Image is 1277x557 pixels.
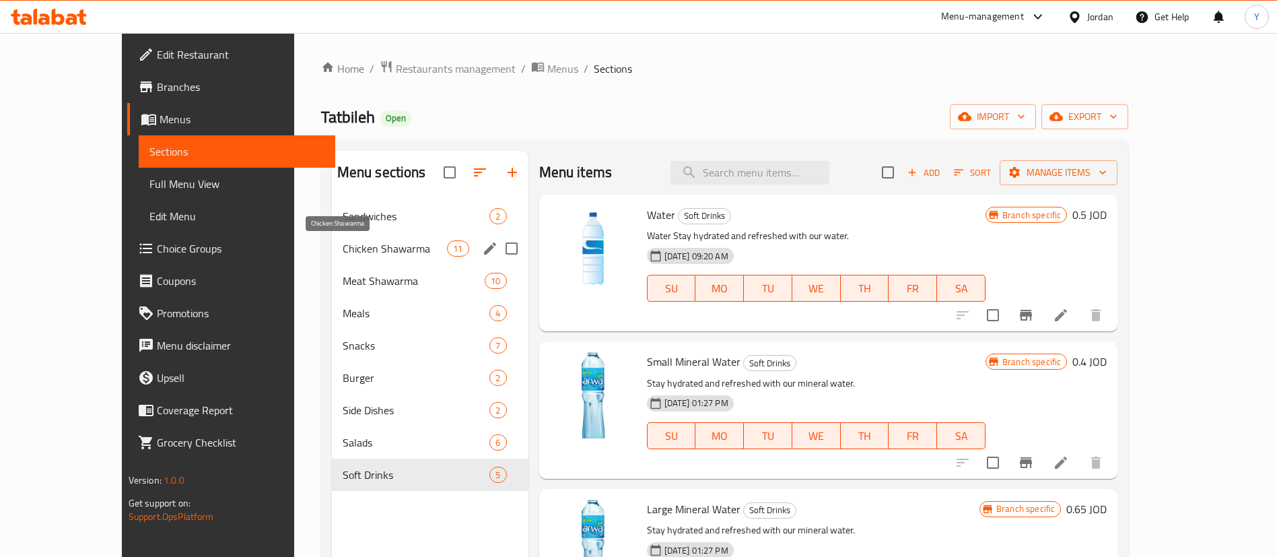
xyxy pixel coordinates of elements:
span: Side Dishes [343,402,490,418]
span: Burger [343,370,490,386]
span: Grocery Checklist [157,434,324,451]
button: TU [744,422,792,449]
div: Burger2 [332,362,528,394]
span: export [1052,108,1117,125]
span: SU [653,279,691,298]
span: WE [798,279,835,298]
button: delete [1080,447,1112,479]
span: Menus [160,111,324,127]
div: items [489,208,506,224]
span: SA [942,279,980,298]
h6: 0.4 JOD [1072,352,1107,371]
span: FR [894,279,932,298]
span: Edit Menu [149,208,324,224]
span: TH [846,279,884,298]
span: Branches [157,79,324,95]
a: Choice Groups [127,232,335,265]
span: Sandwiches [343,208,490,224]
h2: Menu sections [337,162,426,183]
button: Branch-specific-item [1010,447,1042,479]
span: Branch specific [997,209,1066,222]
span: Large Mineral Water [647,499,740,519]
span: 2 [490,372,506,385]
span: Add item [902,162,945,183]
button: Manage items [1000,160,1117,185]
div: Chicken Shawarma11edit [332,232,528,265]
button: delete [1080,299,1112,331]
button: SA [937,422,986,449]
span: [DATE] 01:27 PM [659,397,734,409]
span: Water [647,205,675,225]
a: Home [321,61,364,77]
span: Select section [874,158,902,187]
a: Menus [531,60,578,77]
a: Restaurants management [380,60,516,77]
span: Branch specific [997,356,1066,368]
span: Soft Drinks [744,502,796,518]
span: Add [905,165,942,181]
div: Meals [343,305,490,321]
div: Sandwiches2 [332,200,528,232]
span: TH [846,426,884,446]
button: Branch-specific-item [1010,299,1042,331]
h6: 0.5 JOD [1072,205,1107,224]
div: items [489,434,506,451]
span: 6 [490,436,506,449]
div: items [447,240,469,257]
span: Promotions [157,305,324,321]
span: TU [749,426,787,446]
a: Branches [127,71,335,103]
div: Meat Shawarma10 [332,265,528,297]
span: Sections [149,143,324,160]
button: WE [792,422,841,449]
span: Menus [547,61,578,77]
nav: Menu sections [332,195,528,496]
button: TU [744,275,792,302]
span: Soft Drinks [744,356,796,371]
span: Chicken Shawarma [343,240,448,257]
span: Restaurants management [396,61,516,77]
span: Coverage Report [157,402,324,418]
div: items [489,305,506,321]
a: Edit Restaurant [127,38,335,71]
span: 11 [448,242,468,255]
span: import [961,108,1025,125]
div: Side Dishes2 [332,394,528,426]
li: / [584,61,588,77]
span: [DATE] 09:20 AM [659,250,734,263]
a: Promotions [127,297,335,329]
button: FR [889,422,937,449]
span: WE [798,426,835,446]
div: items [489,402,506,418]
span: Soft Drinks [343,467,490,483]
p: Stay hydrated and refreshed with our mineral water. [647,522,979,539]
span: Sort sections [464,156,496,189]
span: [DATE] 01:27 PM [659,544,734,557]
a: Support.OpsPlatform [129,508,214,525]
li: / [370,61,374,77]
a: Full Menu View [139,168,335,200]
a: Menu disclaimer [127,329,335,362]
p: Water Stay hydrated and refreshed with our water. [647,228,986,244]
span: Coupons [157,273,324,289]
span: 2 [490,404,506,417]
span: Select all sections [436,158,464,187]
span: Get support on: [129,494,191,512]
span: SU [653,426,691,446]
div: Meat Shawarma [343,273,485,289]
span: 10 [485,275,506,288]
span: Edit Restaurant [157,46,324,63]
span: 1.0.0 [164,471,184,489]
div: items [489,370,506,386]
button: FR [889,275,937,302]
button: SU [647,275,696,302]
span: Sort items [945,162,1000,183]
span: Snacks [343,337,490,354]
span: MO [701,426,738,446]
a: Grocery Checklist [127,426,335,459]
div: items [489,467,506,483]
